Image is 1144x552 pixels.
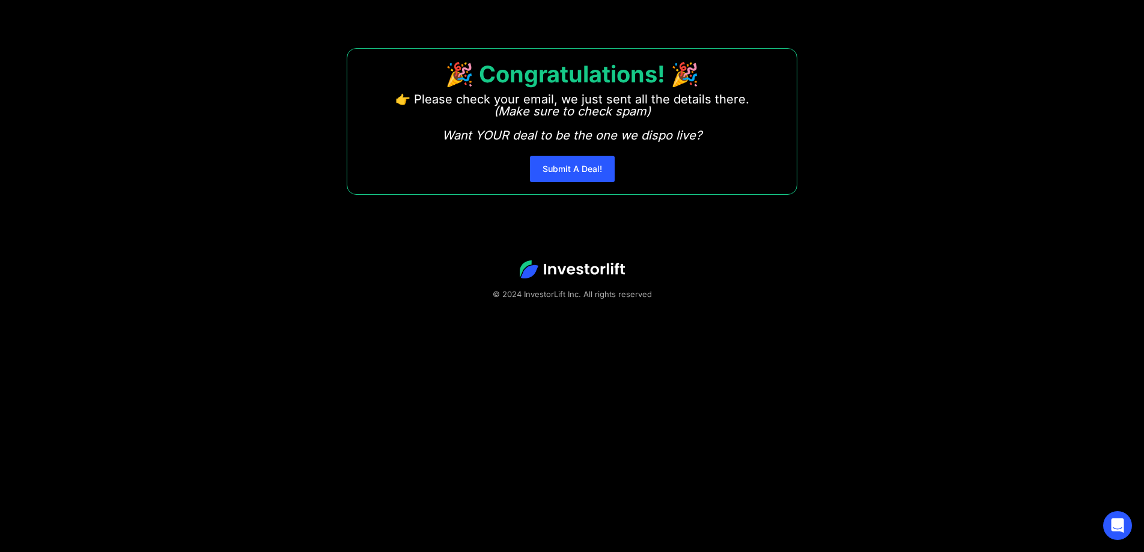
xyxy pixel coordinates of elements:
div: Open Intercom Messenger [1103,511,1132,540]
a: Submit A Deal! [530,156,615,182]
em: (Make sure to check spam) Want YOUR deal to be the one we dispo live? [442,104,702,143]
p: 👉 Please check your email, we just sent all the details there. ‍ [395,93,749,141]
div: © 2024 InvestorLift Inc. All rights reserved [42,288,1102,300]
strong: 🎉 Congratulations! 🎉 [445,60,699,88]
